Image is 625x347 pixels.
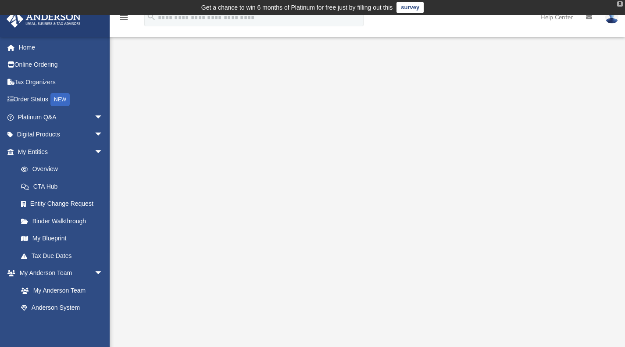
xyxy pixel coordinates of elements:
[6,265,112,282] a: My Anderson Teamarrow_drop_down
[12,282,107,299] a: My Anderson Team
[12,247,116,265] a: Tax Due Dates
[617,1,623,7] div: close
[12,178,116,195] a: CTA Hub
[12,161,116,178] a: Overview
[118,17,129,23] a: menu
[12,212,116,230] a: Binder Walkthrough
[6,91,116,109] a: Order StatusNEW
[4,11,83,28] img: Anderson Advisors Platinum Portal
[6,39,116,56] a: Home
[396,2,424,13] a: survey
[6,108,116,126] a: Platinum Q&Aarrow_drop_down
[12,316,112,334] a: Client Referrals
[94,265,112,283] span: arrow_drop_down
[201,2,393,13] div: Get a chance to win 6 months of Platinum for free just by filling out this
[94,143,112,161] span: arrow_drop_down
[6,126,116,143] a: Digital Productsarrow_drop_down
[94,126,112,144] span: arrow_drop_down
[12,299,112,317] a: Anderson System
[50,93,70,106] div: NEW
[6,73,116,91] a: Tax Organizers
[6,143,116,161] a: My Entitiesarrow_drop_down
[94,108,112,126] span: arrow_drop_down
[12,195,116,213] a: Entity Change Request
[118,12,129,23] i: menu
[12,230,112,247] a: My Blueprint
[146,12,156,21] i: search
[605,11,618,24] img: User Pic
[6,56,116,74] a: Online Ordering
